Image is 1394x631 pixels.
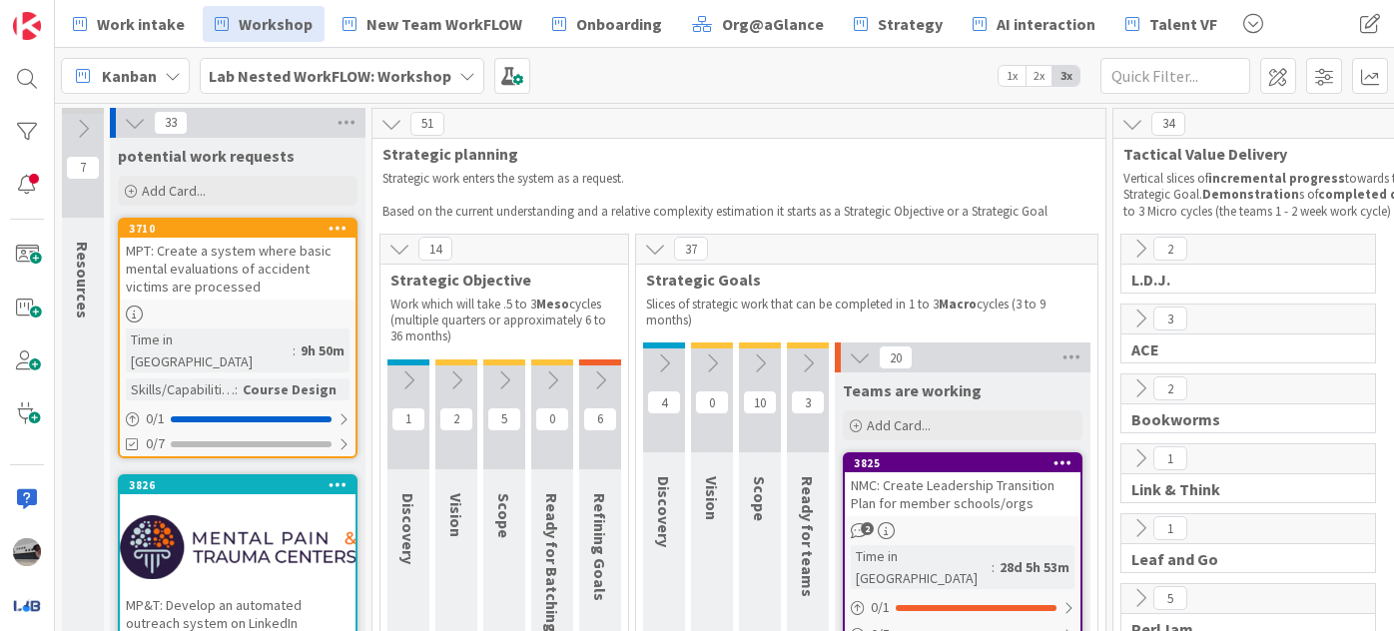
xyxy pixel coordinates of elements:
[296,339,349,361] div: 9h 50m
[1151,112,1185,136] span: 34
[146,433,165,454] span: 0/7
[1149,12,1217,36] span: Talent VF
[439,407,473,431] span: 2
[997,12,1095,36] span: AI interaction
[118,218,357,458] a: 3710MPT: Create a system where basic mental evaluations of accident victims are processedTime in ...
[487,407,521,431] span: 5
[646,270,1072,290] span: Strategic Goals
[1153,586,1187,610] span: 5
[238,378,342,400] div: Course Design
[845,454,1080,472] div: 3825
[854,456,1080,470] div: 3825
[61,6,197,42] a: Work intake
[791,390,825,414] span: 3
[1153,307,1187,330] span: 3
[939,296,977,313] strong: Macro
[680,6,836,42] a: Org@aGlance
[999,66,1026,86] span: 1x
[390,270,603,290] span: Strategic Objective
[1100,58,1250,94] input: Quick Filter...
[1131,339,1350,359] span: ACE
[293,339,296,361] span: :
[590,493,610,601] span: Refining Goals
[97,12,185,36] span: Work intake
[239,12,313,36] span: Workshop
[120,476,355,494] div: 3826
[13,12,41,40] img: Visit kanbanzone.com
[995,556,1074,578] div: 28d 5h 53m
[1131,409,1350,429] span: Bookworms
[494,493,514,538] span: Scope
[1153,237,1187,261] span: 2
[120,238,355,300] div: MPT: Create a system where basic mental evaluations of accident victims are processed
[129,478,355,492] div: 3826
[1153,516,1187,540] span: 1
[750,476,770,521] span: Scope
[118,146,295,166] span: potential work requests
[203,6,325,42] a: Workshop
[235,378,238,400] span: :
[743,390,777,414] span: 10
[674,237,708,261] span: 37
[540,6,674,42] a: Onboarding
[845,595,1080,620] div: 0/1
[961,6,1107,42] a: AI interaction
[410,112,444,136] span: 51
[126,328,293,372] div: Time in [GEOGRAPHIC_DATA]
[1131,270,1350,290] span: L.D.J.
[845,472,1080,516] div: NMC: Create Leadership Transition Plan for member schools/orgs
[391,407,425,431] span: 1
[382,171,1095,187] p: Strategic work enters the system as a request.
[120,220,355,238] div: 3710
[1052,66,1079,86] span: 3x
[722,12,824,36] span: Org@aGlance
[851,545,992,589] div: Time in [GEOGRAPHIC_DATA]
[879,345,913,369] span: 20
[845,454,1080,516] div: 3825NMC: Create Leadership Transition Plan for member schools/orgs
[1153,446,1187,470] span: 1
[842,6,955,42] a: Strategy
[576,12,662,36] span: Onboarding
[1202,186,1299,203] strong: Demonstration
[120,220,355,300] div: 3710MPT: Create a system where basic mental evaluations of accident victims are processed
[702,476,722,520] span: Vision
[446,493,466,537] span: Vision
[1113,6,1229,42] a: Talent VF
[535,407,569,431] span: 0
[13,591,41,619] img: avatar
[1208,170,1345,187] strong: incremental progress
[878,12,943,36] span: Strategy
[73,242,93,318] span: Resources
[66,156,100,180] span: 7
[695,390,729,414] span: 0
[1131,549,1350,569] span: Leaf and Go
[654,476,674,547] span: Discovery
[646,297,1087,329] p: Slices of strategic work that can be completed in 1 to 3 cycles (3 to 9 months)
[1153,376,1187,400] span: 2
[382,204,1095,220] p: Based on the current understanding and a relative complexity estimation it starts as a Strategic ...
[536,296,569,313] strong: Meso
[154,111,188,135] span: 33
[390,297,618,345] p: Work which will take .5 to 3 cycles (multiple quarters or approximately 6 to 36 months)
[867,416,931,434] span: Add Card...
[992,556,995,578] span: :
[871,597,890,618] span: 0 / 1
[1131,479,1350,499] span: Link & Think
[382,144,1080,164] span: Strategic planning
[843,380,982,400] span: Teams are working
[129,222,355,236] div: 3710
[366,12,522,36] span: New Team WorkFLOW
[583,407,617,431] span: 6
[146,408,165,429] span: 0 / 1
[126,378,235,400] div: Skills/Capabilities
[142,182,206,200] span: Add Card...
[1026,66,1052,86] span: 2x
[861,522,874,535] span: 2
[398,493,418,564] span: Discovery
[798,476,818,597] span: Ready for teams
[13,538,41,566] img: jB
[331,6,534,42] a: New Team WorkFLOW
[102,64,157,88] span: Kanban
[647,390,681,414] span: 4
[418,237,452,261] span: 14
